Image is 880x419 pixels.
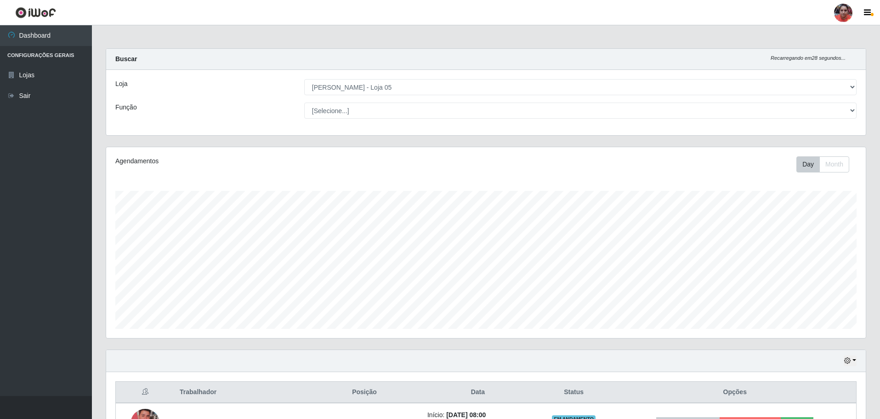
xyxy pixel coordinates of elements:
[796,156,820,172] button: Day
[115,79,127,89] label: Loja
[796,156,857,172] div: Toolbar with button groups
[614,382,857,403] th: Opções
[422,382,534,403] th: Data
[307,382,422,403] th: Posição
[115,55,137,63] strong: Buscar
[15,7,56,18] img: CoreUI Logo
[819,156,849,172] button: Month
[796,156,849,172] div: First group
[534,382,614,403] th: Status
[174,382,307,403] th: Trabalhador
[115,156,416,166] div: Agendamentos
[446,411,486,419] time: [DATE] 08:00
[771,55,846,61] i: Recarregando em 28 segundos...
[115,103,137,112] label: Função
